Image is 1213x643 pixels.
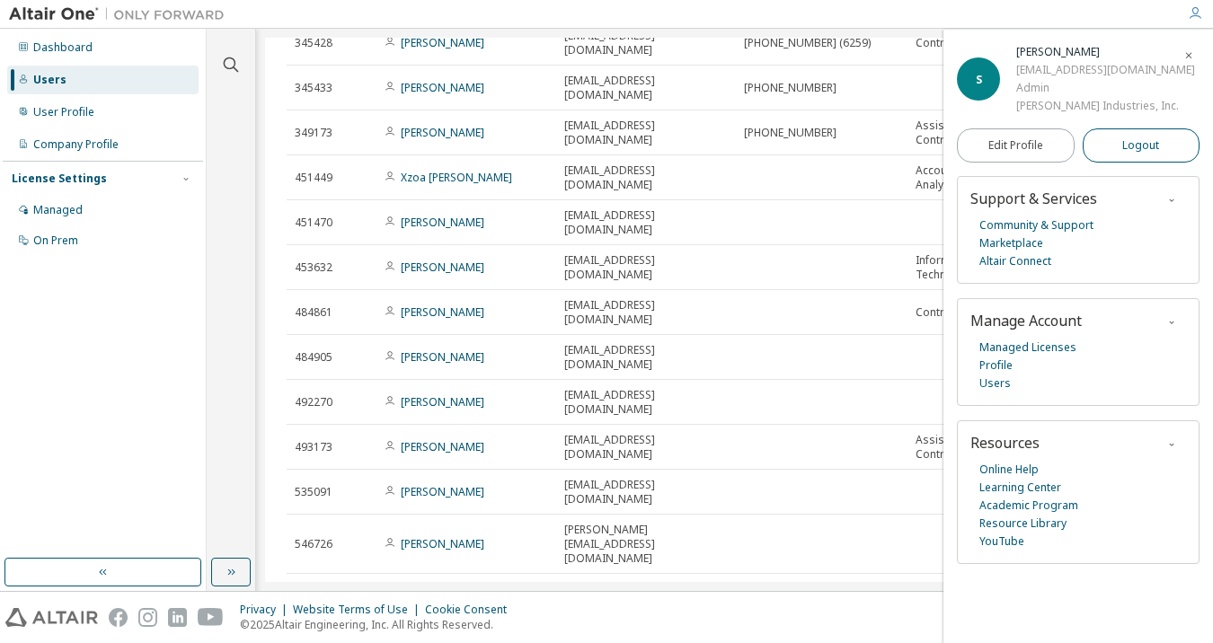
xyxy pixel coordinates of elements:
[401,304,484,320] a: [PERSON_NAME]
[109,608,128,627] img: facebook.svg
[295,350,332,365] span: 484905
[401,349,484,365] a: [PERSON_NAME]
[970,311,1082,330] span: Manage Account
[295,395,332,410] span: 492270
[564,298,728,327] span: [EMAIL_ADDRESS][DOMAIN_NAME]
[33,40,93,55] div: Dashboard
[5,608,98,627] img: altair_logo.svg
[240,617,518,632] p: © 2025 Altair Engineering, Inc. All Rights Reserved.
[295,171,332,185] span: 451449
[33,203,83,217] div: Managed
[401,439,484,454] a: [PERSON_NAME]
[979,479,1061,497] a: Learning Center
[401,215,484,230] a: [PERSON_NAME]
[564,74,728,102] span: [EMAIL_ADDRESS][DOMAIN_NAME]
[240,603,293,617] div: Privacy
[295,537,332,551] span: 546726
[564,388,728,417] span: [EMAIL_ADDRESS][DOMAIN_NAME]
[916,119,989,147] span: Assistant Controller
[979,461,1039,479] a: Online Help
[33,105,94,119] div: User Profile
[979,497,1078,515] a: Academic Program
[295,440,332,454] span: 493173
[1122,137,1159,154] span: Logout
[979,533,1024,551] a: YouTube
[979,216,1093,234] a: Community & Support
[979,357,1013,374] a: Profile
[1016,61,1195,79] div: [EMAIL_ADDRESS][DOMAIN_NAME]
[401,260,484,275] a: [PERSON_NAME]
[401,484,484,499] a: [PERSON_NAME]
[295,485,332,499] span: 535091
[916,433,989,462] span: Assistant Controller
[979,339,1076,357] a: Managed Licenses
[198,608,224,627] img: youtube.svg
[33,137,119,152] div: Company Profile
[564,523,728,566] span: [PERSON_NAME][EMAIL_ADDRESS][DOMAIN_NAME]
[564,433,728,462] span: [EMAIL_ADDRESS][DOMAIN_NAME]
[295,260,332,275] span: 453632
[138,608,157,627] img: instagram.svg
[12,172,107,186] div: License Settings
[744,81,837,95] span: [PHONE_NUMBER]
[564,343,728,372] span: [EMAIL_ADDRESS][DOMAIN_NAME]
[1083,128,1200,163] button: Logout
[401,394,484,410] a: [PERSON_NAME]
[957,128,1075,163] a: Edit Profile
[916,36,968,50] span: Controller
[916,305,968,320] span: Controller
[979,515,1067,533] a: Resource Library
[916,163,989,192] span: Accounting Analyst
[744,36,871,50] span: [PHONE_NUMBER] (6259)
[295,216,332,230] span: 451470
[1016,43,1195,61] div: Suzanne Mayfield
[564,253,728,282] span: [EMAIL_ADDRESS][DOMAIN_NAME]
[979,252,1051,270] a: Altair Connect
[1016,97,1195,115] div: [PERSON_NAME] Industries, Inc.
[401,35,484,50] a: [PERSON_NAME]
[979,234,1043,252] a: Marketplace
[564,119,728,147] span: [EMAIL_ADDRESS][DOMAIN_NAME]
[744,126,837,140] span: [PHONE_NUMBER]
[916,253,989,282] span: Information Technology
[33,73,66,87] div: Users
[295,305,332,320] span: 484861
[564,478,728,506] span: [EMAIL_ADDRESS][DOMAIN_NAME]
[401,125,484,140] a: [PERSON_NAME]
[401,536,484,551] a: [PERSON_NAME]
[293,603,425,617] div: Website Terms of Use
[564,29,728,57] span: [EMAIL_ADDRESS][DOMAIN_NAME]
[168,608,187,627] img: linkedin.svg
[970,189,1097,208] span: Support & Services
[979,374,1011,392] a: Users
[295,126,332,140] span: 349173
[1016,79,1195,97] div: Admin
[295,36,332,50] span: 345428
[33,233,78,248] div: On Prem
[425,603,518,617] div: Cookie Consent
[401,80,484,95] a: [PERSON_NAME]
[564,208,728,237] span: [EMAIL_ADDRESS][DOMAIN_NAME]
[9,5,234,23] img: Altair One
[295,81,332,95] span: 345433
[564,163,728,192] span: [EMAIL_ADDRESS][DOMAIN_NAME]
[988,138,1043,153] span: Edit Profile
[401,170,512,185] a: Xzoa [PERSON_NAME]
[976,72,982,87] span: S
[970,433,1040,453] span: Resources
